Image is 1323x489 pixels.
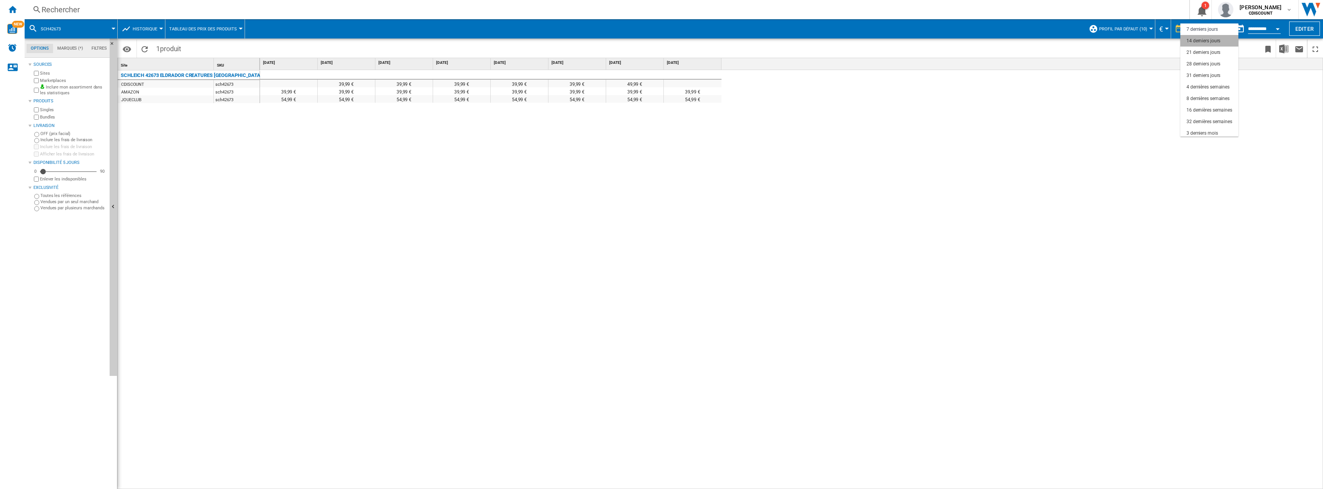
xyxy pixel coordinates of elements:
div: 28 derniers jours [1186,61,1220,67]
div: 7 derniers jours [1186,26,1218,33]
div: 21 derniers jours [1186,49,1220,56]
div: 31 derniers jours [1186,72,1220,79]
div: 16 dernières semaines [1186,107,1232,113]
div: 14 derniers jours [1186,38,1220,44]
div: 8 dernières semaines [1186,95,1230,102]
div: 3 derniers mois [1186,130,1218,137]
div: 32 dernières semaines [1186,118,1232,125]
div: 4 dernières semaines [1186,84,1230,90]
